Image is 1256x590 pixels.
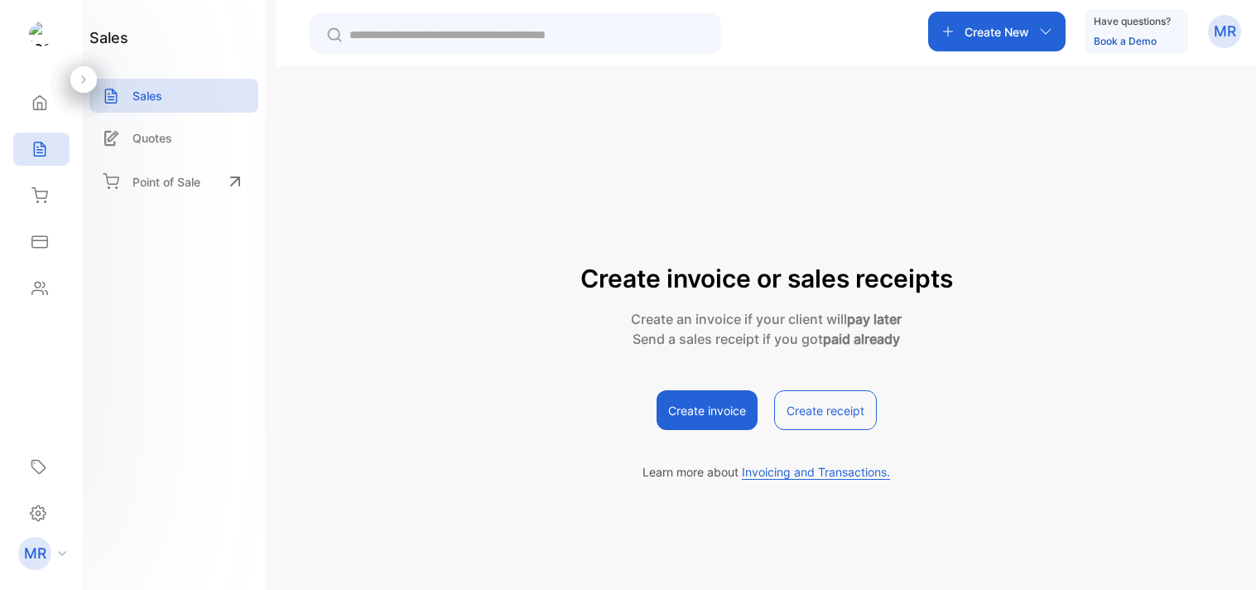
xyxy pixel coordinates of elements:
a: Sales [89,79,258,113]
p: MR [1214,21,1236,42]
strong: paid already [823,331,900,347]
p: Point of Sale [132,173,200,191]
a: Point of Sale [89,163,258,200]
p: Send a sales receipt if you got [580,329,953,349]
p: Sales [132,87,162,104]
button: Create invoice [657,390,758,430]
h1: sales [89,27,128,49]
p: Learn more about [642,463,890,481]
button: Create receipt [774,390,877,430]
p: Quotes [132,129,172,147]
a: Quotes [89,121,258,155]
p: Create New [965,23,1029,41]
p: Create invoice or sales receipts [580,260,953,297]
button: Create New [928,12,1066,51]
p: MR [24,543,46,564]
a: Book a Demo [1094,35,1157,47]
p: Have questions? [1094,13,1171,30]
img: logo [29,22,54,46]
p: Create an invoice if your client will [580,309,953,329]
button: MR [1208,12,1241,51]
span: Invoicing and Transactions. [742,465,890,480]
strong: pay later [847,311,902,327]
